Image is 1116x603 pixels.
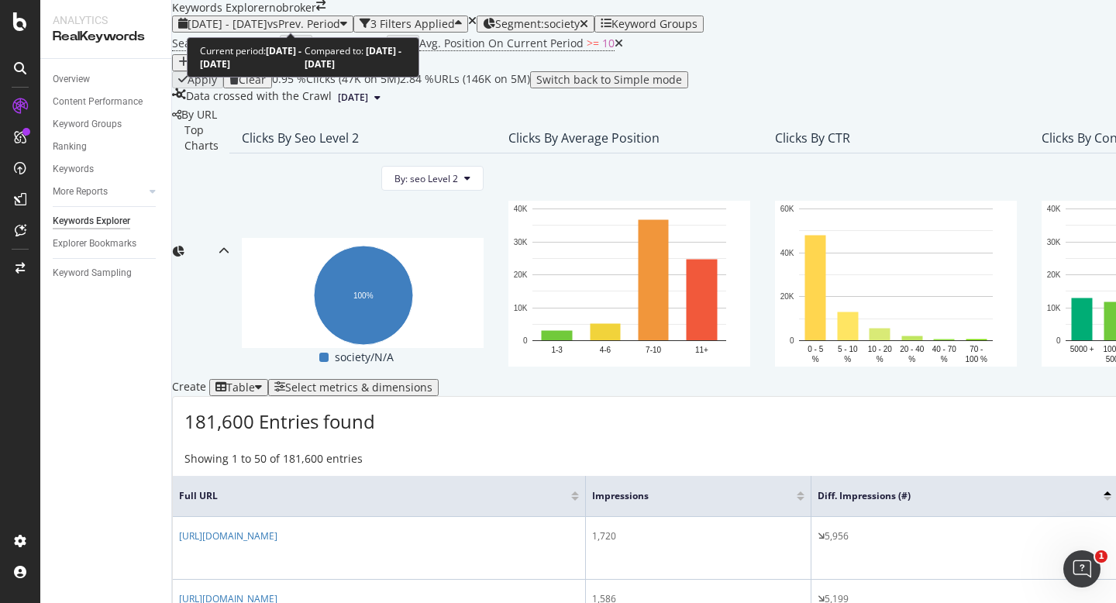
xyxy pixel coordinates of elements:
text: 30K [1047,238,1061,246]
span: = [333,36,339,50]
div: Apply [188,74,217,86]
text: 0 [523,336,528,345]
button: [DATE] [332,88,387,107]
div: Content Performance [53,94,143,110]
div: Overview [53,71,90,88]
div: legacy label [172,107,217,122]
a: More Reports [53,184,145,200]
svg: A chart. [775,201,1017,367]
div: 1,720 [592,529,804,543]
button: Keyword Groups [594,16,704,33]
span: exists [239,36,268,50]
span: seo [312,36,330,50]
div: Switch back to Simple mode [536,74,682,86]
div: 0.95 % Clicks ( 47K on 5M ) [272,71,400,88]
a: Explorer Bookmarks [53,236,160,252]
text: % [812,355,819,364]
div: Keyword Sampling [53,265,132,281]
div: Keyword Groups [611,18,697,30]
div: Keywords Explorer [53,213,130,229]
div: Data crossed with the Crawl [186,88,332,107]
button: 3 Filters Applied [353,16,468,33]
button: Add Filter [172,54,245,71]
div: Select metrics & dimensions [285,381,432,394]
text: 20 - 40 [900,345,925,353]
text: 5 - 10 [838,345,858,353]
text: 40 - 70 [932,345,957,353]
span: Search Type [172,36,236,50]
text: 20K [514,270,528,279]
span: society/N/A [335,348,394,367]
button: Clear [223,71,272,88]
button: [DATE] - [DATE]vsPrev. Period [172,16,353,33]
text: 10K [1047,304,1061,312]
button: Switch back to Simple mode [530,71,688,88]
div: Clicks By Average Position [508,130,660,146]
svg: A chart. [242,238,484,348]
text: 10 - 20 [868,345,893,353]
text: 11+ [695,346,708,354]
iframe: Intercom live chat [1063,550,1100,587]
span: Impressions [592,489,773,503]
div: Keywords [53,161,94,177]
a: Keyword Sampling [53,265,160,281]
text: 0 [790,336,794,345]
div: Compared to: [305,44,406,71]
text: 70 - [970,345,983,353]
a: Keyword Groups [53,116,160,133]
span: [DATE] - [DATE] [188,16,267,31]
span: 2025 Aug. 4th [338,91,368,105]
div: Showing 1 to 50 of 181,600 entries [184,451,363,468]
b: [DATE] - [DATE] [305,44,401,71]
div: 2.84 % URLs ( 146K on 5M ) [400,71,530,88]
span: 10 [602,36,615,50]
span: Avg. Position On Current Period [419,36,584,50]
a: Overview [53,71,160,88]
div: Create [172,379,268,396]
text: 4-6 [600,346,611,354]
div: 3 Filters Applied [370,18,455,30]
span: 181,600 Entries found [184,408,375,434]
text: % [941,355,948,364]
text: 5000 + [1070,345,1094,353]
span: Segment: society [495,16,580,31]
text: 30K [514,238,528,246]
button: and [280,35,312,52]
text: 20K [1047,270,1061,279]
a: [URL][DOMAIN_NAME] [179,529,277,543]
text: 60K [780,205,794,213]
div: More Reports [53,184,108,200]
text: 0 - 5 [808,345,823,353]
div: RealKeywords [53,28,159,46]
a: Content Performance [53,94,160,110]
b: [DATE] - [DATE] [200,44,301,71]
svg: A chart. [508,201,750,367]
text: 20K [780,293,794,301]
div: Clicks By seo Level 2 [242,130,359,146]
button: Select metrics & dimensions [268,379,439,396]
span: By URL [181,107,217,122]
span: >= [587,36,599,50]
text: % [908,355,915,364]
div: Top Charts [184,122,219,379]
span: vs Prev. Period [267,16,340,31]
button: Segment:society [477,16,594,33]
div: times [468,16,477,26]
a: Keywords [53,161,160,177]
div: Ranking [53,139,87,155]
div: Keyword Groups [53,116,122,133]
span: By: seo Level 2 [394,172,458,185]
text: 40K [1047,205,1061,213]
text: 40K [514,205,528,213]
button: By: seo Level 2 [381,166,484,191]
div: Explorer Bookmarks [53,236,136,252]
span: Full URL [179,489,548,503]
a: Ranking [53,139,160,155]
div: Clear [239,74,266,86]
span: 1 [1095,550,1107,563]
text: 0 [1056,336,1061,345]
div: Current period: [200,44,305,71]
